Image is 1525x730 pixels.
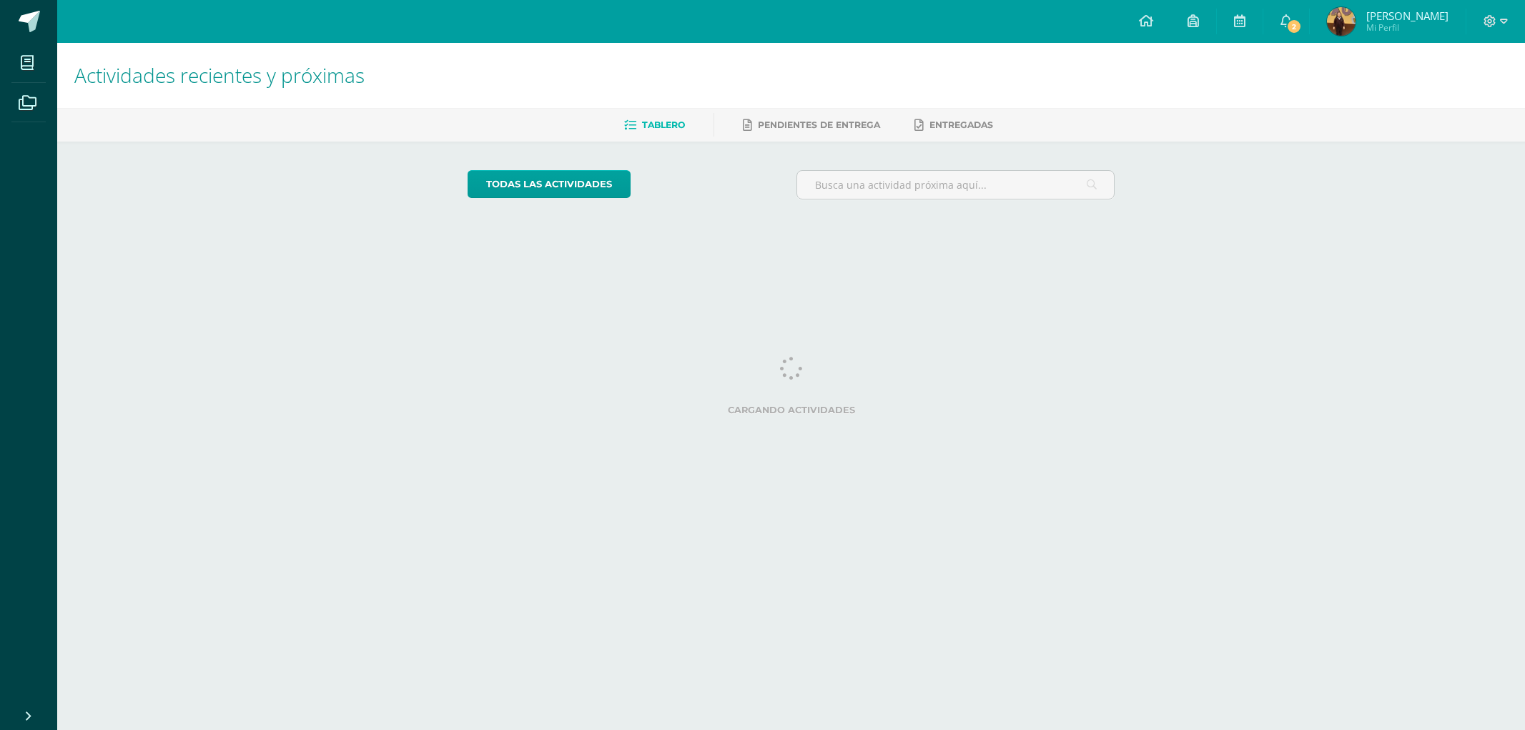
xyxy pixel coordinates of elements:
[1366,9,1448,23] span: [PERSON_NAME]
[1286,19,1302,34] span: 2
[74,61,365,89] span: Actividades recientes y próximas
[624,114,685,137] a: Tablero
[797,171,1114,199] input: Busca una actividad próxima aquí...
[642,119,685,130] span: Tablero
[468,405,1115,415] label: Cargando actividades
[1327,7,1356,36] img: 3ebd744851944e37cc6ac5f2a1cb6136.png
[914,114,993,137] a: Entregadas
[468,170,631,198] a: todas las Actividades
[743,114,880,137] a: Pendientes de entrega
[929,119,993,130] span: Entregadas
[1366,21,1448,34] span: Mi Perfil
[758,119,880,130] span: Pendientes de entrega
